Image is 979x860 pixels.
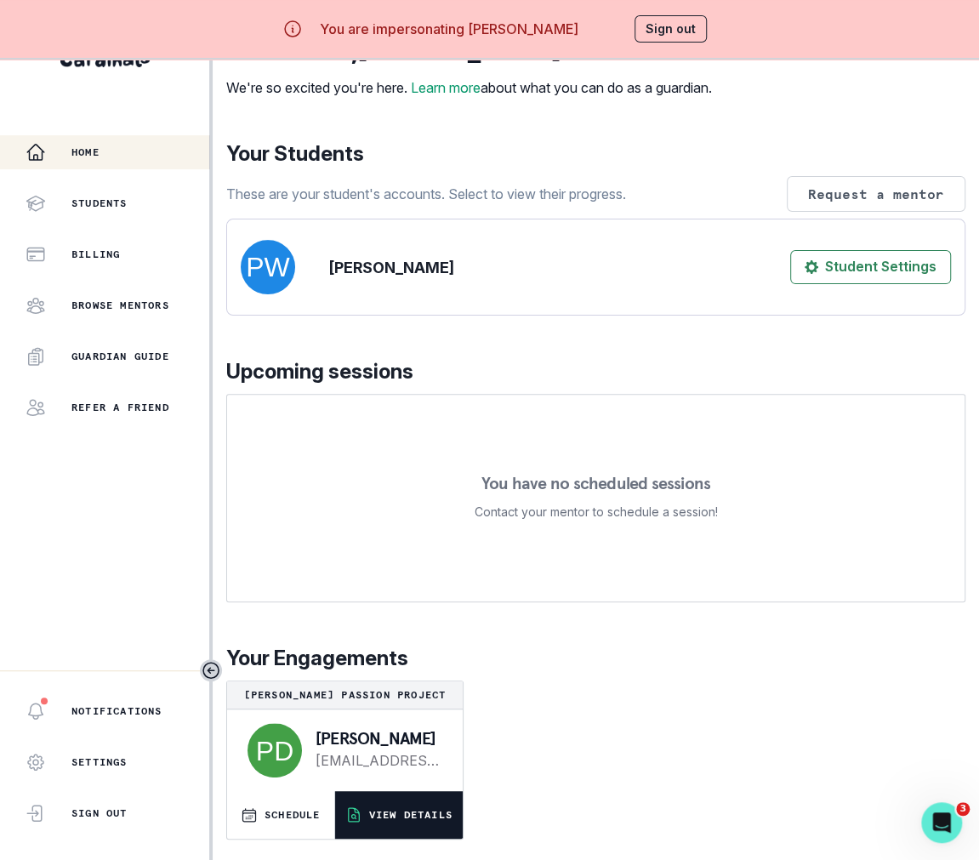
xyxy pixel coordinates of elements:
p: Billing [71,248,120,261]
p: Refer a friend [71,401,169,414]
button: VIEW DETAILS [335,791,463,839]
a: [EMAIL_ADDRESS][DOMAIN_NAME] [316,750,441,771]
p: SCHEDULE [265,808,321,822]
p: These are your student's accounts. Select to view their progress. [226,184,626,204]
button: Sign out [635,15,707,43]
button: Toggle sidebar [200,659,222,681]
p: [PERSON_NAME] Passion Project [234,688,456,702]
p: We're so excited you're here. about what you can do as a guardian. [226,77,712,98]
p: Home [71,145,100,159]
p: [PERSON_NAME] [316,730,441,747]
button: SCHEDULE [227,791,334,839]
p: Browse Mentors [71,299,169,312]
p: Settings [71,755,128,769]
p: Your Engagements [226,643,965,674]
p: You are impersonating [PERSON_NAME] [320,19,578,39]
p: afternoon , [PERSON_NAME] [226,33,712,67]
img: svg [248,723,302,777]
p: Notifications [71,704,162,718]
p: [PERSON_NAME] [329,256,454,279]
p: Contact your mentor to schedule a session! [475,502,718,522]
p: Upcoming sessions [226,356,965,387]
iframe: Intercom live chat [921,802,962,843]
p: Sign Out [71,806,128,820]
p: Guardian Guide [71,350,169,363]
p: You have no scheduled sessions [481,475,710,492]
button: Request a mentor [787,176,965,212]
p: Your Students [226,139,965,169]
img: svg [241,240,295,294]
button: Student Settings [790,250,951,284]
p: Students [71,196,128,210]
span: 3 [956,802,970,816]
p: VIEW DETAILS [369,808,453,822]
a: Learn more [411,79,481,96]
